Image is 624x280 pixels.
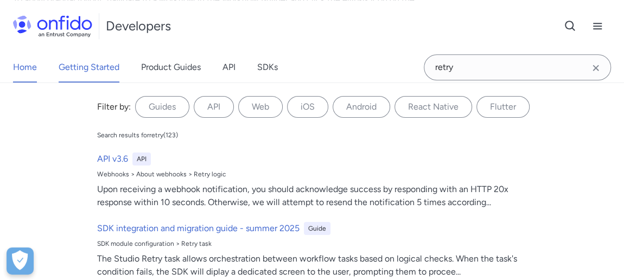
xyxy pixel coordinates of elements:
svg: Open navigation menu button [591,20,604,33]
div: Webhooks > About webhooks > Retry logic [97,170,536,179]
a: API [222,52,235,82]
label: API [194,96,234,118]
button: Open Preferences [7,247,34,275]
img: Onfido Logo [13,15,92,37]
a: Getting Started [59,52,119,82]
h6: API v3.6 [97,152,128,166]
input: Onfido search input field [424,54,611,80]
div: Search results for retry ( 123 ) [97,131,178,139]
label: Android [333,96,390,118]
button: Open navigation menu button [584,12,611,40]
div: SDK module configuration > Retry task [97,239,536,248]
svg: Open search button [564,20,577,33]
div: Upon receiving a webhook notification, you should acknowledge success by responding with an HTTP ... [97,183,536,209]
label: Guides [135,96,189,118]
button: Open search button [557,12,584,40]
div: Cookie Preferences [7,247,34,275]
a: SDKs [257,52,278,82]
label: iOS [287,96,328,118]
label: React Native [394,96,472,118]
a: API v3.6APIWebhooks > About webhooks > Retry logicUpon receiving a webhook notification, you shou... [93,148,540,213]
div: Guide [304,222,330,235]
a: Product Guides [141,52,201,82]
div: Filter by: [97,100,131,113]
h6: SDK integration and migration guide - summer 2025 [97,222,300,235]
label: Flutter [476,96,530,118]
label: Web [238,96,283,118]
h1: Developers [106,17,171,35]
a: Home [13,52,37,82]
div: The Studio Retry task allows orchestration between workflow tasks based on logical checks. When t... [97,252,536,278]
div: API [132,152,151,166]
svg: Clear search field button [589,61,602,74]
